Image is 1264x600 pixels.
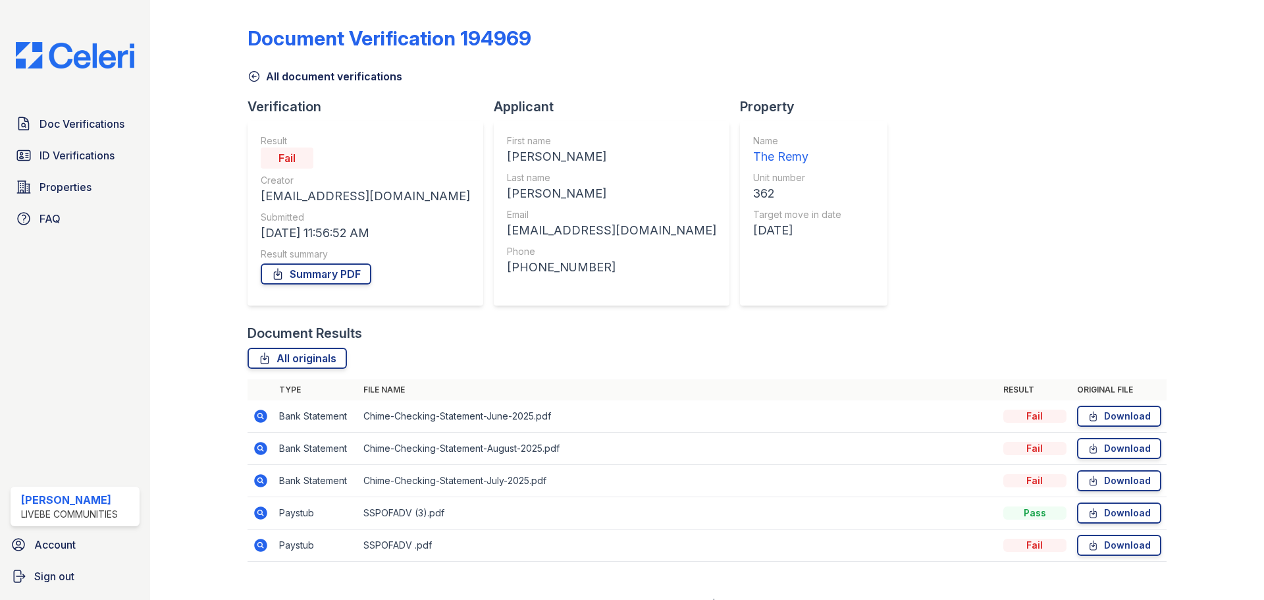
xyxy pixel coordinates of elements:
a: Download [1077,535,1161,556]
div: Fail [261,148,313,169]
div: Email [507,208,716,221]
a: Download [1077,438,1161,459]
div: Pass [1003,506,1066,520]
div: Fail [1003,539,1066,552]
a: Name The Remy [753,134,841,166]
a: Doc Verifications [11,111,140,137]
div: Name [753,134,841,148]
a: Download [1077,406,1161,427]
div: Phone [507,245,716,258]
div: [PERSON_NAME] [507,148,716,166]
div: Submitted [261,211,470,224]
div: Document Verification 194969 [248,26,531,50]
div: Document Results [248,324,362,342]
div: Creator [261,174,470,187]
a: Sign out [5,563,145,589]
th: Type [274,379,358,400]
div: 362 [753,184,841,203]
div: [PHONE_NUMBER] [507,258,716,277]
td: Chime-Checking-Statement-July-2025.pdf [358,465,998,497]
a: Summary PDF [261,263,371,285]
a: Download [1077,503,1161,524]
td: Bank Statement [274,465,358,497]
span: FAQ [39,211,61,227]
div: Verification [248,97,494,116]
a: FAQ [11,205,140,232]
th: File name [358,379,998,400]
div: [DATE] 11:56:52 AM [261,224,470,242]
td: Chime-Checking-Statement-August-2025.pdf [358,433,998,465]
a: All originals [248,348,347,369]
div: [EMAIL_ADDRESS][DOMAIN_NAME] [507,221,716,240]
div: Fail [1003,474,1066,487]
img: CE_Logo_Blue-a8612792a0a2168367f1c8372b55b34899dd931a85d93a1a3d3e32e68fde9ad4.png [5,42,145,68]
div: First name [507,134,716,148]
div: [PERSON_NAME] [507,184,716,203]
div: Applicant [494,97,740,116]
span: Account [34,537,76,553]
td: Chime-Checking-Statement-June-2025.pdf [358,400,998,433]
div: Fail [1003,410,1066,423]
td: SSPOFADV (3).pdf [358,497,998,530]
div: Last name [507,171,716,184]
a: Account [5,532,145,558]
a: ID Verifications [11,142,140,169]
div: The Remy [753,148,841,166]
th: Original file [1072,379,1167,400]
span: ID Verifications [39,148,115,163]
a: Properties [11,174,140,200]
td: Paystub [274,530,358,562]
th: Result [998,379,1072,400]
span: Properties [39,179,92,195]
div: Result summary [261,248,470,261]
td: SSPOFADV .pdf [358,530,998,562]
div: [EMAIL_ADDRESS][DOMAIN_NAME] [261,187,470,205]
a: All document verifications [248,68,402,84]
div: [PERSON_NAME] [21,492,118,508]
td: Bank Statement [274,400,358,433]
div: Target move in date [753,208,841,221]
div: Result [261,134,470,148]
div: LiveBe Communities [21,508,118,521]
td: Paystub [274,497,358,530]
div: Fail [1003,442,1066,455]
span: Doc Verifications [39,116,124,132]
span: Sign out [34,568,74,584]
a: Download [1077,470,1161,491]
td: Bank Statement [274,433,358,465]
div: Unit number [753,171,841,184]
div: [DATE] [753,221,841,240]
div: Property [740,97,898,116]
